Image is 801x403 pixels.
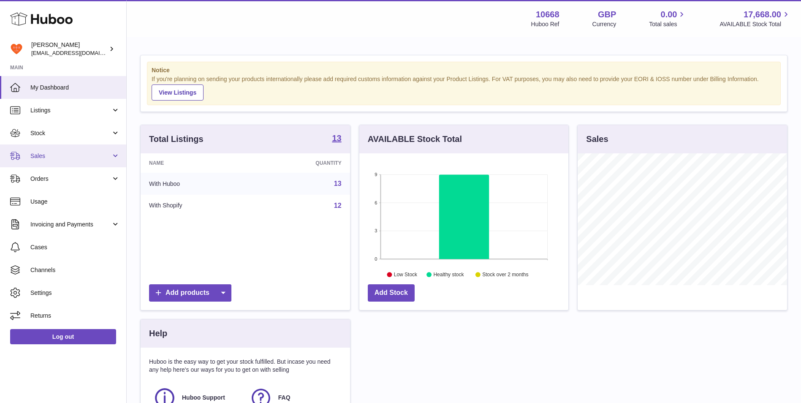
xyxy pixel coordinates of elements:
p: Huboo is the easy way to get your stock fulfilled. But incase you need any help here's our ways f... [149,358,342,374]
text: Stock over 2 months [482,272,528,278]
th: Name [141,153,253,173]
span: Channels [30,266,120,274]
a: Add products [149,284,231,302]
strong: Notice [152,66,776,74]
h3: AVAILABLE Stock Total [368,133,462,145]
a: Add Stock [368,284,415,302]
span: Stock [30,129,111,137]
strong: 10668 [536,9,559,20]
span: Settings [30,289,120,297]
span: My Dashboard [30,84,120,92]
a: Log out [10,329,116,344]
th: Quantity [253,153,350,173]
span: Returns [30,312,120,320]
text: 3 [375,228,377,233]
td: With Huboo [141,173,253,195]
text: 6 [375,200,377,205]
a: 0.00 Total sales [649,9,687,28]
span: Listings [30,106,111,114]
span: Orders [30,175,111,183]
div: If you're planning on sending your products internationally please add required customs informati... [152,75,776,101]
a: 12 [334,202,342,209]
span: AVAILABLE Stock Total [720,20,791,28]
span: Huboo Support [182,394,225,402]
h3: Sales [586,133,608,145]
text: 9 [375,172,377,177]
span: [EMAIL_ADDRESS][DOMAIN_NAME] [31,49,124,56]
span: Total sales [649,20,687,28]
td: With Shopify [141,195,253,217]
span: Sales [30,152,111,160]
a: 13 [334,180,342,187]
span: 17,668.00 [744,9,781,20]
a: 13 [332,134,341,144]
div: Currency [592,20,616,28]
h3: Total Listings [149,133,204,145]
span: Usage [30,198,120,206]
span: 0.00 [661,9,677,20]
strong: GBP [598,9,616,20]
a: 17,668.00 AVAILABLE Stock Total [720,9,791,28]
span: Cases [30,243,120,251]
h3: Help [149,328,167,339]
div: [PERSON_NAME] [31,41,107,57]
img: internalAdmin-10668@internal.huboo.com [10,43,23,55]
span: FAQ [278,394,291,402]
text: 0 [375,256,377,261]
div: Huboo Ref [531,20,559,28]
span: Invoicing and Payments [30,221,111,229]
text: Healthy stock [433,272,464,278]
strong: 13 [332,134,341,142]
text: Low Stock [394,272,418,278]
a: View Listings [152,84,204,101]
